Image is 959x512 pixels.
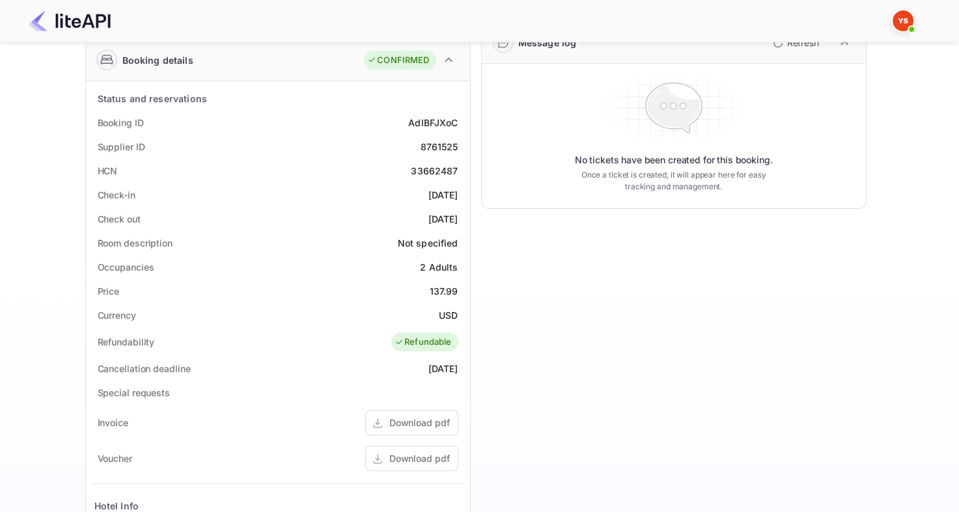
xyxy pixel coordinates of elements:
div: [DATE] [428,212,458,226]
div: [DATE] [428,362,458,375]
p: Refresh [787,36,819,49]
div: Voucher [98,451,132,465]
div: Invoice [98,416,128,429]
div: Special requests [98,386,170,399]
div: AdIBFJXoC [408,116,458,129]
div: Currency [98,308,136,322]
div: Download pdf [389,451,450,465]
div: Check-in [98,188,135,202]
img: Yandex Support [893,10,913,31]
div: Price [98,284,120,298]
div: Cancellation deadline [98,362,191,375]
div: Supplier ID [98,140,145,154]
div: Room description [98,236,173,250]
p: Once a ticket is created, it will appear here for easy tracking and management. [571,169,777,193]
p: No tickets have been created for this booking. [575,154,773,167]
div: Booking details [122,53,193,67]
div: 137.99 [430,284,458,298]
div: 8761525 [420,140,458,154]
div: CONFIRMED [367,54,429,67]
button: Refresh [765,33,824,53]
div: Check out [98,212,141,226]
div: Message log [518,36,577,49]
div: Status and reservations [98,92,207,105]
div: Refundability [98,335,155,349]
div: [DATE] [428,188,458,202]
img: LiteAPI Logo [29,10,111,31]
div: Not specified [398,236,458,250]
div: Occupancies [98,260,154,274]
div: USD [439,308,458,322]
div: HCN [98,164,118,178]
div: 2 Adults [420,260,458,274]
div: Booking ID [98,116,144,129]
div: 33662487 [411,164,458,178]
div: Refundable [395,336,452,349]
div: Download pdf [389,416,450,429]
